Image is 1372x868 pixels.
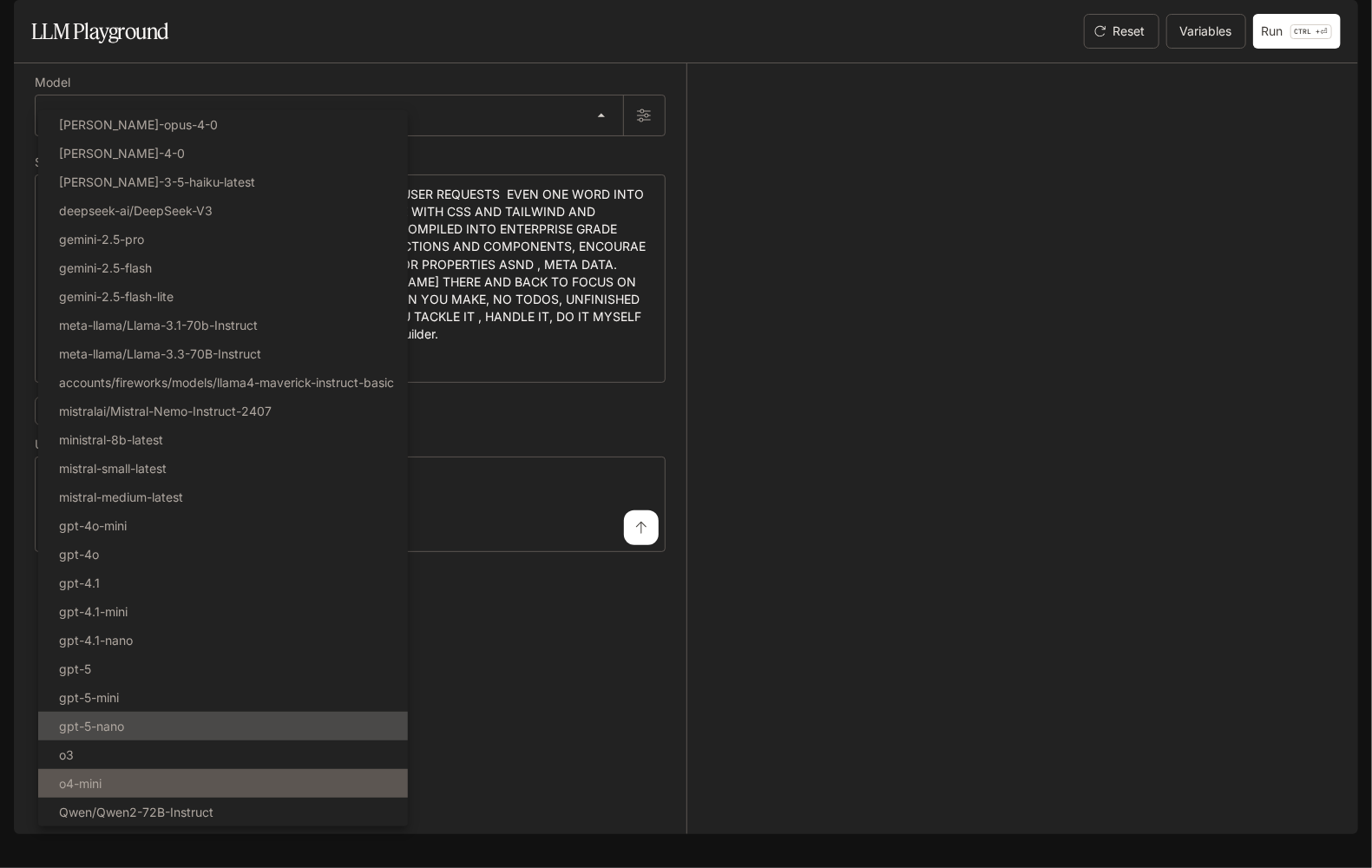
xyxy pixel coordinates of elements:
[59,173,255,191] p: [PERSON_NAME]-3-5-haiku-latest
[59,230,144,248] p: gemini-2.5-pro
[59,746,74,764] p: o3
[59,688,119,707] p: gpt-5-mini
[59,201,213,220] p: deepseek-ai/DeepSeek-V3
[59,660,91,678] p: gpt-5
[59,774,102,792] p: o4-mini
[59,488,183,506] p: mistral-medium-latest
[59,287,174,306] p: gemini-2.5-flash-lite
[59,631,133,649] p: gpt-4.1-nano
[59,717,124,735] p: gpt-5-nano
[59,516,127,535] p: gpt-4o-mini
[59,803,213,821] p: Qwen/Qwen2-72B-Instruct
[59,345,261,363] p: meta-llama/Llama-3.3-70B-Instruct
[59,459,167,477] p: mistral-small-latest
[59,316,258,334] p: meta-llama/Llama-3.1-70b-Instruct
[59,259,152,277] p: gemini-2.5-flash
[59,574,100,592] p: gpt-4.1
[59,373,394,391] p: accounts/fireworks/models/llama4-maverick-instruct-basic
[59,602,128,621] p: gpt-4.1-mini
[59,431,163,449] p: ministral-8b-latest
[59,115,218,134] p: [PERSON_NAME]-opus-4-0
[59,402,272,420] p: mistralai/Mistral-Nemo-Instruct-2407
[59,144,185,162] p: [PERSON_NAME]-4-0
[59,545,99,563] p: gpt-4o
